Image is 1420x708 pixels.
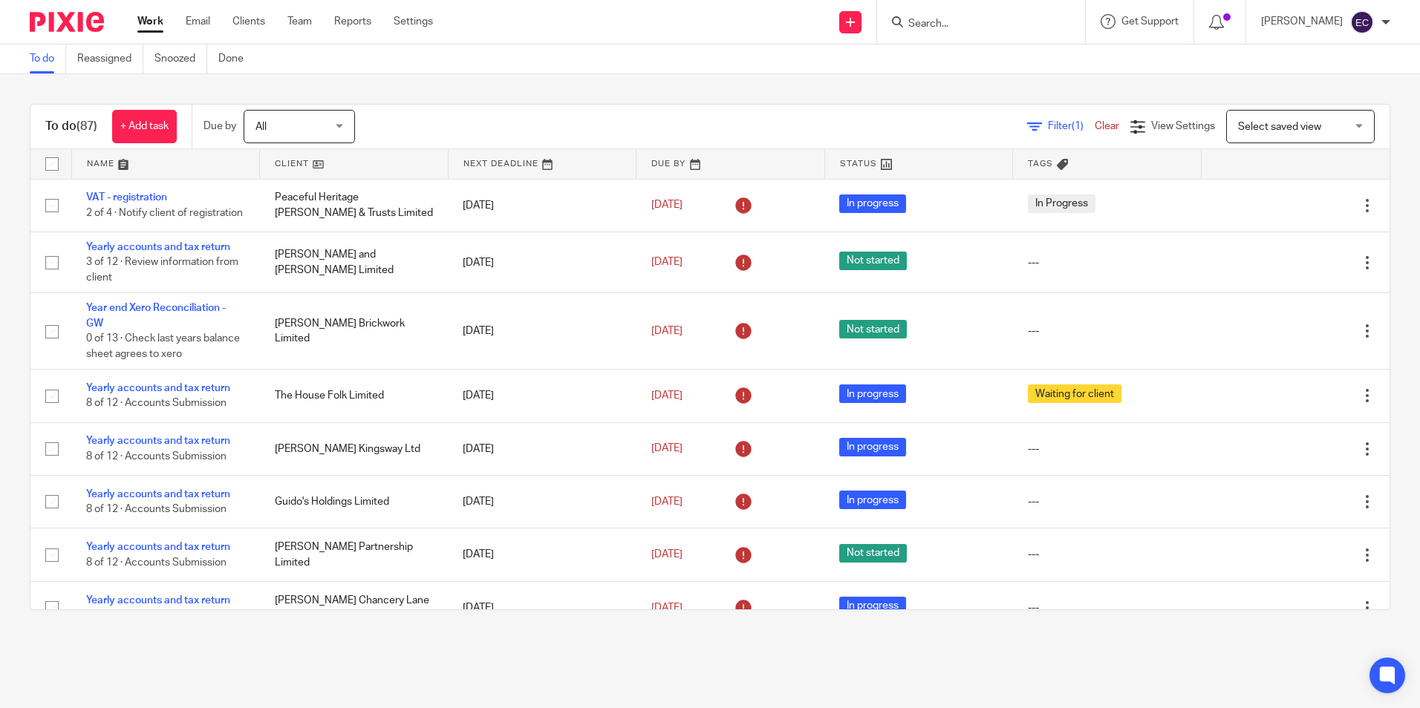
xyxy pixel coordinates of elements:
[86,208,243,218] span: 2 of 4 · Notify client of registration
[255,122,267,132] span: All
[1350,10,1374,34] img: svg%3E
[448,179,636,232] td: [DATE]
[86,542,230,552] a: Yearly accounts and tax return
[448,293,636,370] td: [DATE]
[448,581,636,634] td: [DATE]
[1028,194,1095,213] span: In Progress
[203,119,236,134] p: Due by
[448,476,636,528] td: [DATE]
[30,12,104,32] img: Pixie
[651,603,683,613] span: [DATE]
[1151,121,1215,131] span: View Settings
[839,491,906,509] span: In progress
[76,120,97,132] span: (87)
[1072,121,1084,131] span: (1)
[86,504,227,514] span: 8 of 12 · Accounts Submission
[1028,384,1121,403] span: Waiting for client
[1028,324,1187,338] div: ---
[1028,255,1187,270] div: ---
[651,496,683,507] span: [DATE]
[86,383,230,393] a: Yearly accounts and tax return
[1095,121,1119,131] a: Clear
[112,110,177,143] a: + Add task
[839,384,906,403] span: In progress
[1028,600,1187,615] div: ---
[260,476,449,528] td: Guido's Holdings Limited
[260,232,449,292] td: [PERSON_NAME] and [PERSON_NAME] Limited
[86,242,230,252] a: Yearly accounts and tax return
[86,489,230,499] a: Yearly accounts and tax return
[218,45,255,73] a: Done
[77,45,143,73] a: Reassigned
[1028,494,1187,509] div: ---
[448,232,636,292] td: [DATE]
[86,557,227,568] span: 8 of 12 · Accounts Submission
[334,14,371,29] a: Reports
[86,333,240,359] span: 0 of 13 · Check last years balance sheet agrees to xero
[651,390,683,401] span: [DATE]
[30,45,66,73] a: To do
[86,303,226,328] a: Year end Xero Reconciliation - GW
[394,14,433,29] a: Settings
[651,444,683,454] span: [DATE]
[839,438,906,456] span: In progress
[1048,121,1095,131] span: Filter
[137,14,163,29] a: Work
[1238,122,1321,132] span: Select saved view
[907,18,1040,31] input: Search
[86,258,238,283] span: 3 of 12 · Review information from client
[651,257,683,267] span: [DATE]
[154,45,207,73] a: Snoozed
[86,436,230,446] a: Yearly accounts and tax return
[232,14,265,29] a: Clients
[651,326,683,336] span: [DATE]
[86,595,230,606] a: Yearly accounts and tax return
[260,528,449,581] td: [PERSON_NAME] Partnership Limited
[839,252,907,270] span: Not started
[1028,160,1053,168] span: Tags
[260,581,449,634] td: [PERSON_NAME] Chancery Lane Limited
[260,370,449,422] td: The House Folk Limited
[1121,16,1179,27] span: Get Support
[839,597,906,615] span: In progress
[839,320,907,338] span: Not started
[1028,547,1187,562] div: ---
[1028,442,1187,456] div: ---
[260,179,449,232] td: Peaceful Heritage [PERSON_NAME] & Trusts Limited
[651,549,683,560] span: [DATE]
[651,200,683,211] span: [DATE]
[86,451,227,462] span: 8 of 12 · Accounts Submission
[186,14,210,29] a: Email
[1261,14,1343,29] p: [PERSON_NAME]
[86,399,227,409] span: 8 of 12 · Accounts Submission
[45,119,97,134] h1: To do
[260,293,449,370] td: [PERSON_NAME] Brickwork Limited
[448,370,636,422] td: [DATE]
[839,544,907,563] span: Not started
[448,422,636,475] td: [DATE]
[287,14,312,29] a: Team
[448,528,636,581] td: [DATE]
[260,422,449,475] td: [PERSON_NAME] Kingsway Ltd
[839,194,906,213] span: In progress
[86,192,167,203] a: VAT - registration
